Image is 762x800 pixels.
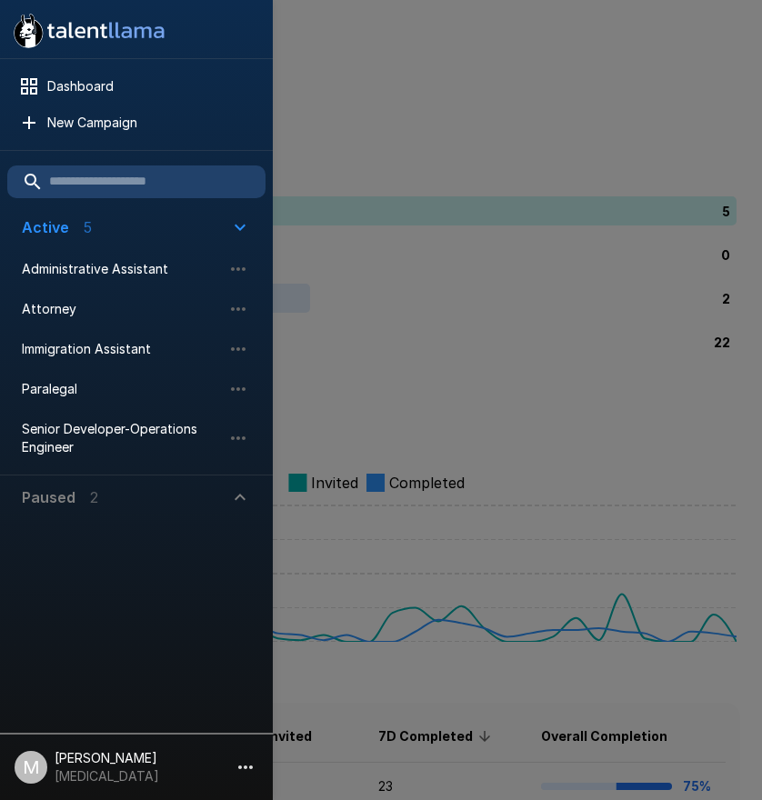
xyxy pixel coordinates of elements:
[22,216,69,238] p: Active
[7,253,266,285] div: Administrative Assistant
[15,751,47,784] div: M
[84,216,92,238] p: 5
[22,486,75,508] p: Paused
[22,300,222,318] span: Attorney
[7,373,266,405] div: Paralegal
[55,767,159,785] p: [MEDICAL_DATA]
[22,260,222,278] span: Administrative Assistant
[7,106,266,139] div: New Campaign
[22,380,222,398] span: Paralegal
[7,333,266,365] div: Immigration Assistant
[7,475,266,519] button: Paused2
[7,413,266,464] div: Senior Developer-Operations Engineer
[47,114,251,132] span: New Campaign
[22,420,222,456] span: Senior Developer-Operations Engineer
[22,340,222,358] span: Immigration Assistant
[55,749,159,767] p: [PERSON_NAME]
[7,293,266,325] div: Attorney
[7,70,266,103] div: Dashboard
[90,486,98,508] p: 2
[47,77,251,95] span: Dashboard
[7,205,266,249] button: Active5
